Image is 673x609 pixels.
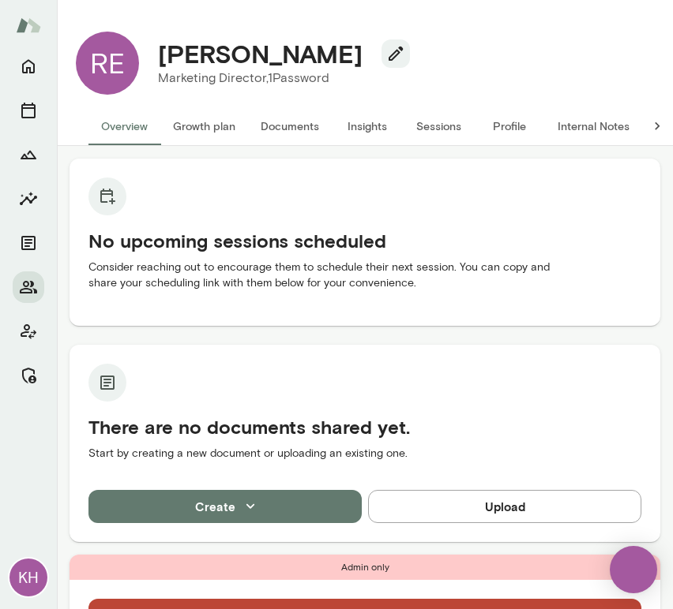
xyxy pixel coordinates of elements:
[13,183,44,215] button: Insights
[13,139,44,170] button: Growth Plan
[88,260,641,291] p: Consider reaching out to encourage them to schedule their next session. You can copy and share yo...
[403,107,474,145] button: Sessions
[158,39,363,69] h4: [PERSON_NAME]
[545,107,642,145] button: Internal Notes
[9,559,47,596] div: KH
[70,555,660,580] div: Admin only
[13,271,44,303] button: Members
[76,32,139,95] div: RE
[13,227,44,259] button: Documents
[88,107,160,145] button: Overview
[88,414,641,439] h5: There are no documents shared yet.
[474,107,545,145] button: Profile
[88,228,641,253] h5: No upcoming sessions scheduled
[13,50,44,82] button: Home
[368,490,641,523] button: Upload
[13,316,44,347] button: Client app
[16,10,41,40] img: Mento
[332,107,403,145] button: Insights
[160,107,248,145] button: Growth plan
[88,490,362,523] button: Create
[158,69,397,88] p: Marketing Director, 1Password
[13,95,44,126] button: Sessions
[13,360,44,391] button: Manage
[88,446,641,461] p: Start by creating a new document or uploading an existing one.
[248,107,332,145] button: Documents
